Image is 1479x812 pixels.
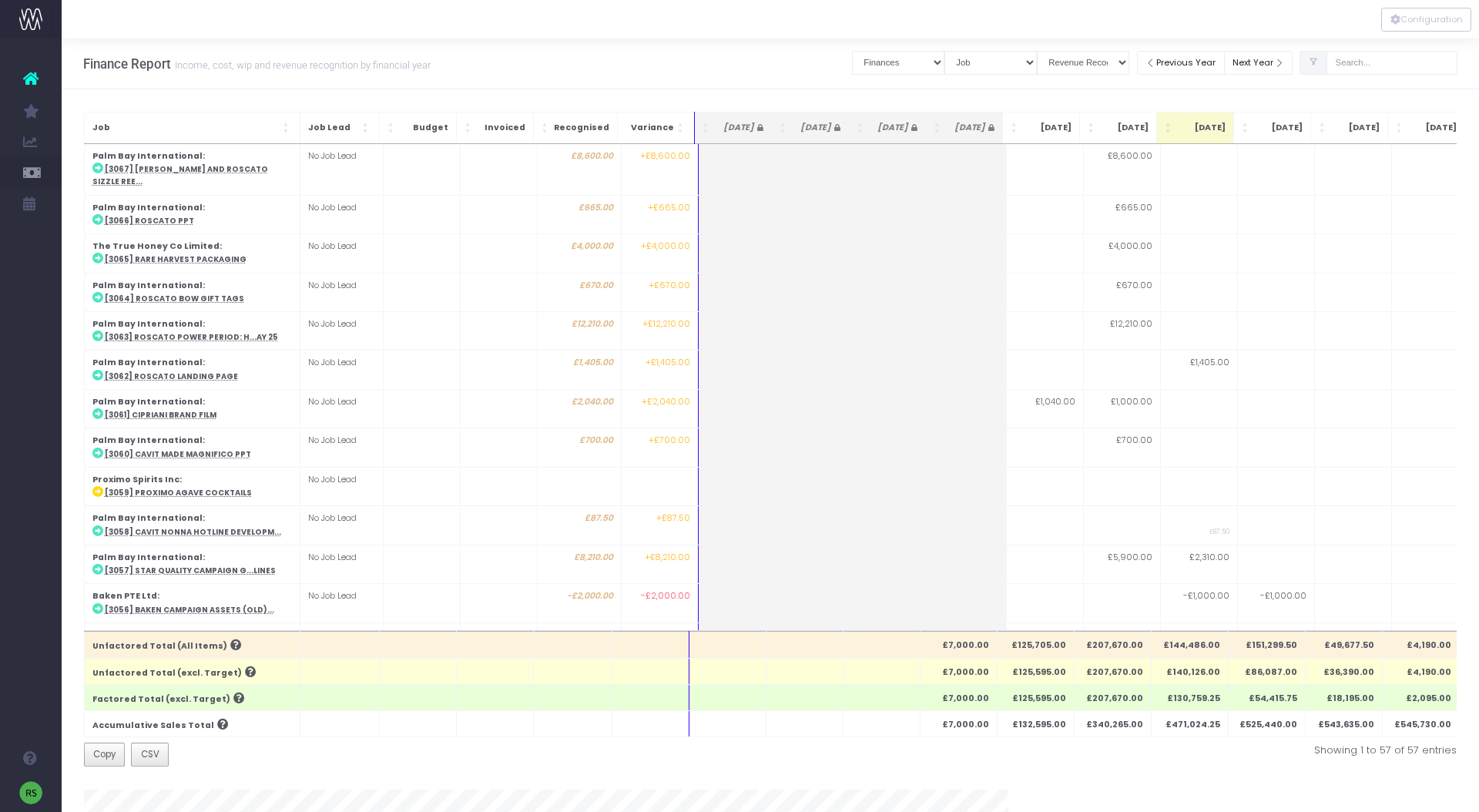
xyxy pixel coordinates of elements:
[92,122,280,134] span: Job
[387,120,397,136] span: Budget: Activate to sort
[84,545,300,583] td: :
[84,273,300,311] td: :
[84,467,300,505] td: :
[934,120,943,136] span: Jul 25 <i class="fa fa-lock"></i>: Activate to sort
[1083,234,1160,273] td: £4,000.00
[400,122,448,134] span: Budget
[84,144,300,195] td: :
[131,743,169,767] button: CSV
[642,396,690,408] span: +£2,040.00
[308,122,359,134] span: Job Lead
[105,332,278,342] abbr: [3063] Roscato Power Period: Holiday 25
[141,747,159,761] span: CSV
[1228,684,1305,710] th: £54,415.75
[105,216,194,226] abbr: [3066] Roscato PPT
[1023,122,1072,134] span: [DATE]
[1228,710,1305,737] th: £525,440.00
[1083,545,1160,583] td: £5,900.00
[92,318,203,330] strong: Palm Bay International
[1305,632,1382,658] th: £49,677.50
[300,622,383,661] td: No Job Lead
[92,640,227,653] span: Unfactored Total (All Items)
[641,590,690,602] span: -£2,000.00
[300,506,383,545] td: No Job Lead
[1228,632,1305,658] th: £151,299.50
[92,552,203,563] strong: Palm Bay International
[92,202,203,213] strong: Palm Bay International
[1254,122,1303,134] span: [DATE]
[1209,525,1229,536] small: £87.50
[997,632,1074,658] th: £125,705.00
[105,254,246,264] abbr: [3065] Rare Harvest Packaging
[782,743,1457,758] div: Showing 1 to 57 of 57 entries
[92,720,214,732] span: Accumulative Sales Total
[1083,273,1160,311] td: £670.00
[105,605,274,615] abbr: [3056] Baken Campaign Assets (OLD)
[780,120,789,136] span: May 25 <i class="fa fa-lock"></i>: Activate to sort
[1177,122,1226,134] span: [DATE]
[1331,122,1380,134] span: [DATE]
[537,234,621,273] td: £4,000.00
[92,667,242,679] span: Unfactored Total (excl. Target)
[625,122,674,134] span: Variance
[1408,122,1457,134] span: [DATE]
[997,658,1074,684] th: £125,595.00
[642,318,690,331] span: +£12,210.00
[857,120,866,136] span: Jun 25 <i class="fa fa-lock"></i>: Activate to sort
[1074,632,1151,658] th: £207,670.00
[1137,51,1225,75] button: Previous Year
[300,545,383,583] td: No Job Lead
[1160,584,1237,622] td: -£1,000.00
[300,234,383,273] td: No Job Lead
[656,512,690,525] span: +£87.50
[300,351,383,389] td: No Job Lead
[300,428,383,467] td: No Job Lead
[1074,710,1151,737] th: £340,265.00
[92,164,268,186] abbr: [3067] Cavit and Roscato sizzle reels
[1382,684,1459,710] th: £2,095.00
[84,351,300,389] td: :
[84,584,300,622] td: :
[19,781,42,804] img: images/default_profile_image.png
[300,584,383,622] td: No Job Lead
[105,527,281,537] abbr: [3058] Cavit Nonna Hotline Development
[1083,389,1160,428] td: £1,000.00
[84,428,300,467] td: :
[1151,632,1228,658] th: £144,486.00
[1305,658,1382,684] th: £36,390.00
[300,195,383,233] td: No Job Lead
[1160,545,1237,583] td: £2,310.00
[84,743,126,767] button: Copy
[792,122,840,134] span: [DATE]
[1074,684,1151,710] th: £207,670.00
[537,351,621,389] td: £1,405.00
[537,195,621,233] td: £665.00
[84,195,300,233] td: :
[105,488,252,498] abbr: [3059] Proximo Agave Cocktails
[300,389,383,428] td: No Job Lead
[1083,144,1160,195] td: £8,600.00
[92,435,203,446] strong: Palm Bay International
[537,389,621,428] td: £2,040.00
[715,122,763,134] span: [DATE]
[1319,120,1328,136] span: Dec 25: Activate to sort
[92,590,157,602] strong: Baken PTE Ltd
[477,122,525,134] span: Invoiced
[300,467,383,505] td: No Job Lead
[464,120,474,136] span: Invoiced: Activate to sort
[1151,684,1228,710] th: £130,759.25
[1382,710,1459,737] th: £545,730.00
[1006,389,1083,428] td: £1,040.00
[920,684,997,710] th: £7,000.00
[537,144,621,195] td: £8,600.00
[105,449,251,459] abbr: [3060] Cavit Made Magnifico PPT
[1151,658,1228,684] th: £140,126.00
[920,632,997,658] th: £7,000.00
[1151,710,1228,737] th: £471,024.25
[84,389,300,428] td: :
[1326,51,1457,75] input: Search...
[1382,632,1459,658] th: £4,190.00
[537,428,621,467] td: £700.00
[997,710,1074,737] th: £132,595.00
[105,410,216,420] abbr: [3061] Cipriani Brand Film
